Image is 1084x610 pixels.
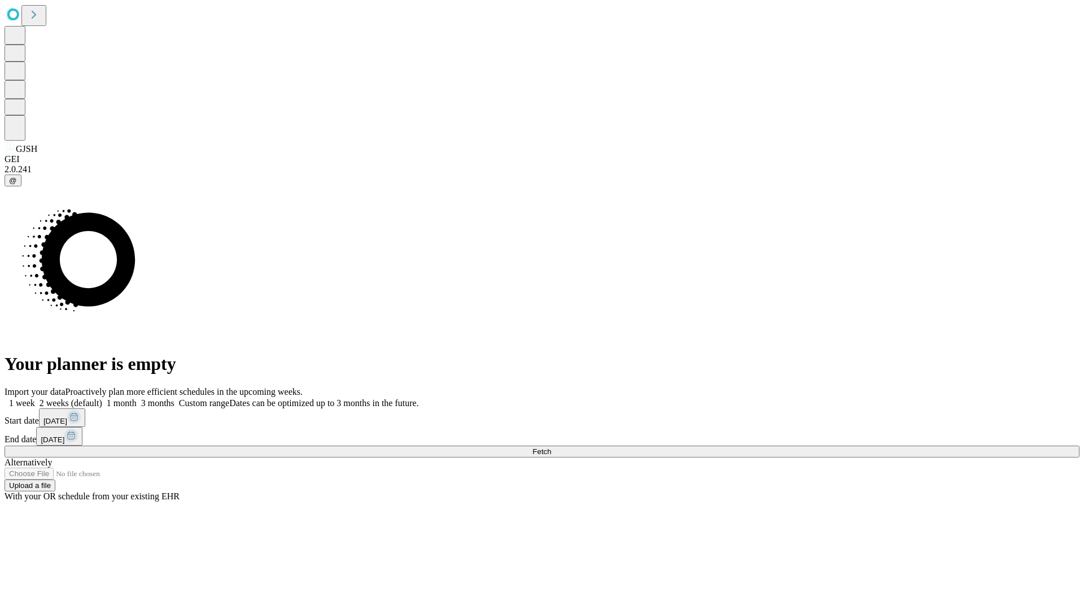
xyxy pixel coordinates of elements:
div: GEI [5,154,1079,164]
span: 2 weeks (default) [40,398,102,408]
span: 1 month [107,398,137,408]
h1: Your planner is empty [5,354,1079,374]
span: Fetch [532,447,551,456]
span: With your OR schedule from your existing EHR [5,491,180,501]
span: 3 months [141,398,174,408]
span: Proactively plan more efficient schedules in the upcoming weeks. [65,387,303,396]
span: [DATE] [43,417,67,425]
button: Fetch [5,446,1079,457]
span: [DATE] [41,435,64,444]
div: 2.0.241 [5,164,1079,175]
button: Upload a file [5,480,55,491]
span: GJSH [16,144,37,154]
button: [DATE] [39,408,85,427]
button: @ [5,175,21,186]
span: Alternatively [5,457,52,467]
span: Custom range [179,398,229,408]
span: @ [9,176,17,185]
span: Dates can be optimized up to 3 months in the future. [229,398,418,408]
span: 1 week [9,398,35,408]
span: Import your data [5,387,65,396]
button: [DATE] [36,427,82,446]
div: Start date [5,408,1079,427]
div: End date [5,427,1079,446]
